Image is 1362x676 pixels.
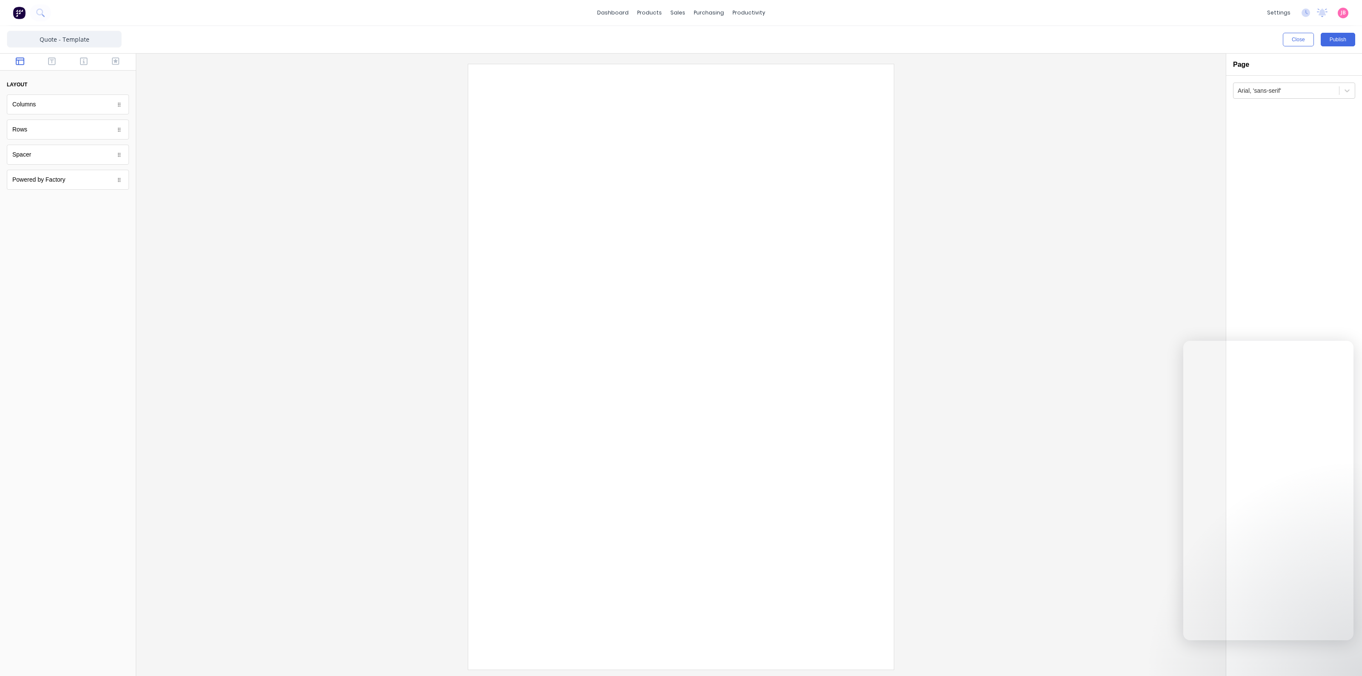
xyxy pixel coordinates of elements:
div: Powered by Factory [12,175,66,184]
div: productivity [728,6,770,19]
div: settings [1263,6,1295,19]
a: dashboard [593,6,633,19]
iframe: Intercom live chat [1333,647,1353,667]
div: Spacer [12,150,31,159]
button: Publish [1321,33,1355,46]
input: Enter template name here [7,31,122,48]
div: products [633,6,666,19]
button: layout [7,77,129,92]
div: Rows [12,125,27,134]
h2: Page [1233,60,1249,68]
button: Close [1283,33,1314,46]
div: Columns [12,100,36,109]
div: purchasing [690,6,728,19]
div: Rows [7,120,129,140]
span: JB [1341,9,1346,17]
div: Powered by Factory [7,170,129,190]
div: Columns [7,94,129,114]
div: layout [7,81,27,88]
img: Factory [13,6,26,19]
iframe: Intercom live chat [1183,341,1353,640]
div: sales [666,6,690,19]
div: Spacer [7,145,129,165]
